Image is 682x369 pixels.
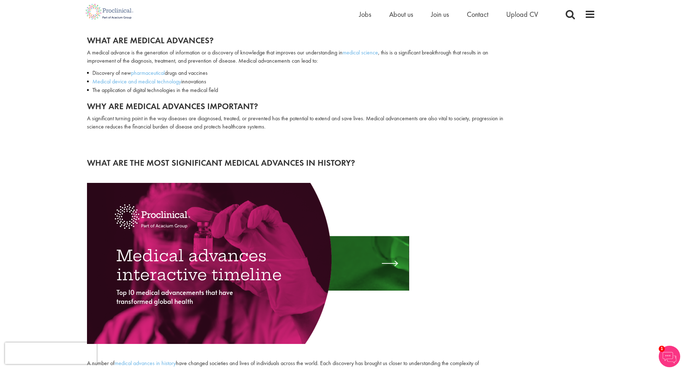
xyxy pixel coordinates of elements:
[116,288,233,306] font: Top 10 medical advancements that have transformed global health
[506,10,538,19] a: Upload CV
[389,10,413,19] a: About us
[87,69,509,77] li: Discovery of new drugs and vaccines
[243,57,318,64] span: edical advancements can lead to:
[659,346,680,367] img: Chatbot
[131,69,165,77] a: pharmaceutical
[115,359,176,367] a: medical advances in history
[5,343,97,364] iframe: reCAPTCHA
[87,77,509,86] li: innovations
[87,102,509,111] h2: Why are medical advances important?
[343,49,378,56] a: medical science
[92,78,181,85] a: Medical device and medical technology
[359,10,371,19] a: Jobs
[87,49,509,65] p: A medical advance is the generation of information or a discovery of knowledge that improves our ...
[116,246,282,284] font: Medical advances interactive timeline
[87,115,509,131] p: A significant turning point in the way diseases are diagnosed, treated, or prevented has the pote...
[659,346,665,352] span: 1
[87,158,595,167] h2: What are the most significant medical advances in history?
[467,10,488,19] a: Contact
[87,36,509,45] h2: What are medical advances?
[87,86,509,94] li: The application of digital technologies in the medical field
[431,10,449,19] a: Join us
